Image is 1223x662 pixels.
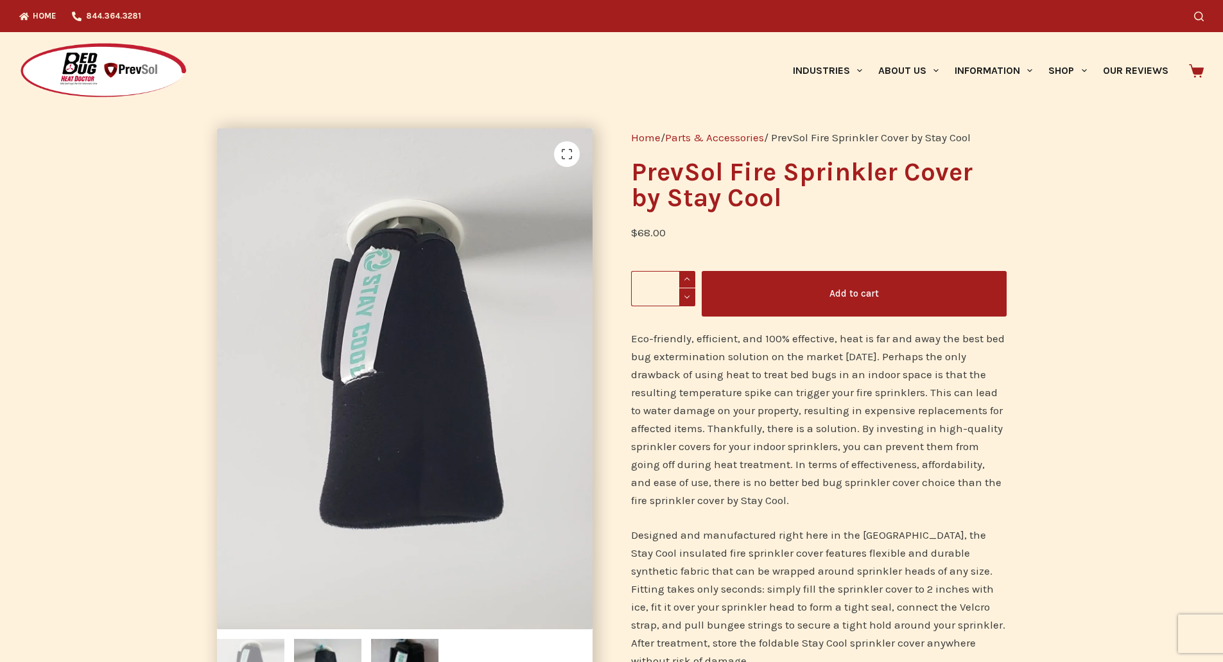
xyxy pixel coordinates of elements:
img: PrevSol Fire Sprinkler Cover by Stay Cool [217,128,593,629]
a: PrevSol Fire Sprinkler Cover by Stay Cool [217,371,593,384]
a: Shop [1041,32,1095,109]
a: Parts & Accessories [665,131,764,144]
nav: Breadcrumb [631,128,1007,146]
img: Prevsol/Bed Bug Heat Doctor [19,42,187,100]
button: Search [1194,12,1204,21]
nav: Primary [785,32,1176,109]
a: Our Reviews [1095,32,1176,109]
a: Home [631,131,661,144]
p: Eco-friendly, efficient, and 100% effective, heat is far and away the best bed bug extermination ... [631,329,1007,509]
a: About Us [870,32,946,109]
a: Information [947,32,1041,109]
bdi: 68.00 [631,226,666,239]
h1: PrevSol Fire Sprinkler Cover by Stay Cool [631,159,1007,211]
span: $ [631,226,638,239]
a: View full-screen image gallery [554,141,580,167]
input: Product quantity [631,271,695,306]
a: Industries [785,32,870,109]
button: Add to cart [702,271,1007,317]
